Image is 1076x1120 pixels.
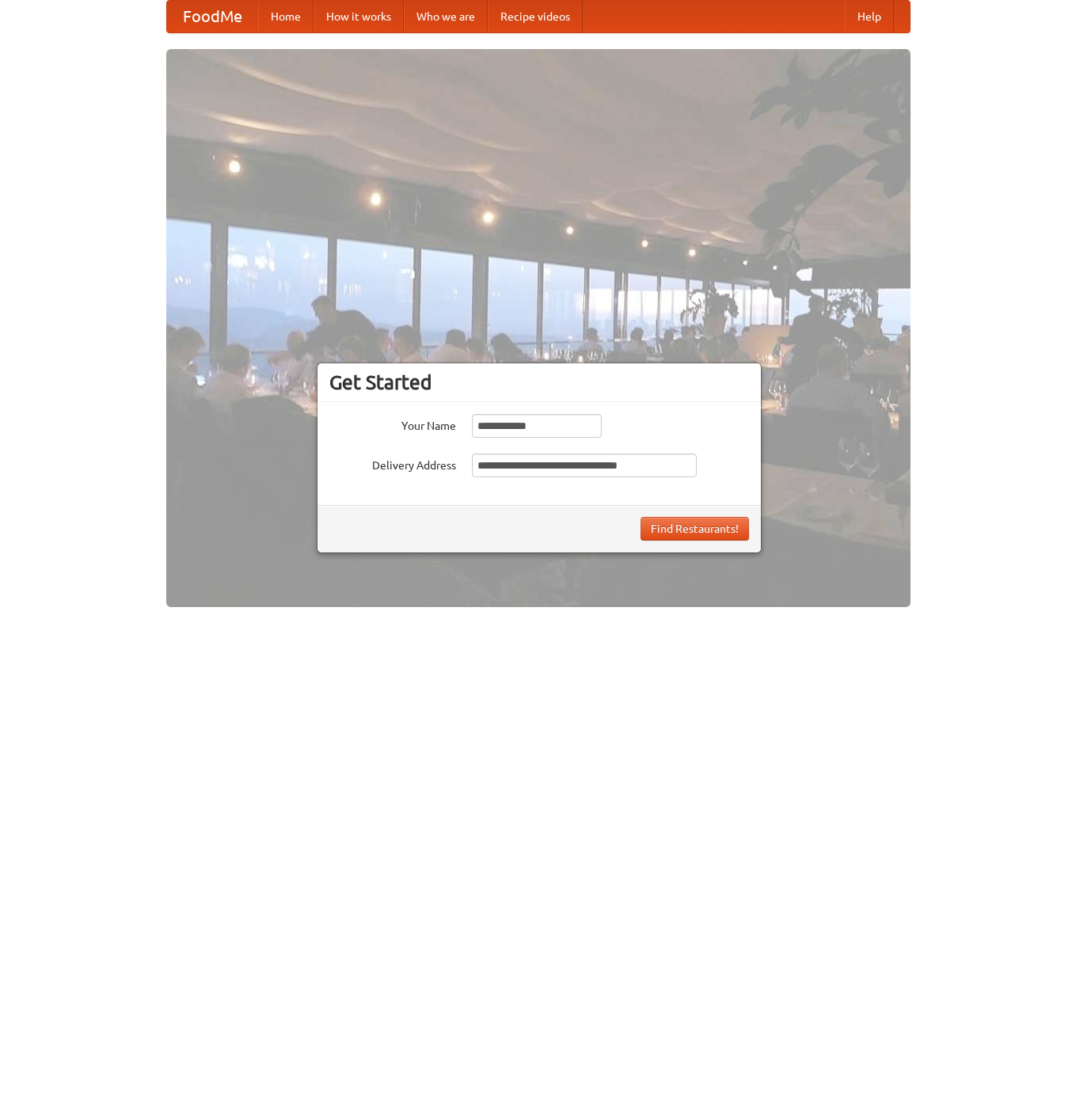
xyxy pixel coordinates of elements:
a: FoodMe [167,1,258,32]
button: Find Restaurants! [641,517,749,541]
label: Your Name [329,414,456,434]
a: Help [845,1,894,32]
a: Recipe videos [488,1,583,32]
label: Delivery Address [329,454,456,473]
h3: Get Started [329,370,749,394]
a: How it works [314,1,404,32]
a: Who we are [404,1,488,32]
a: Home [258,1,314,32]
